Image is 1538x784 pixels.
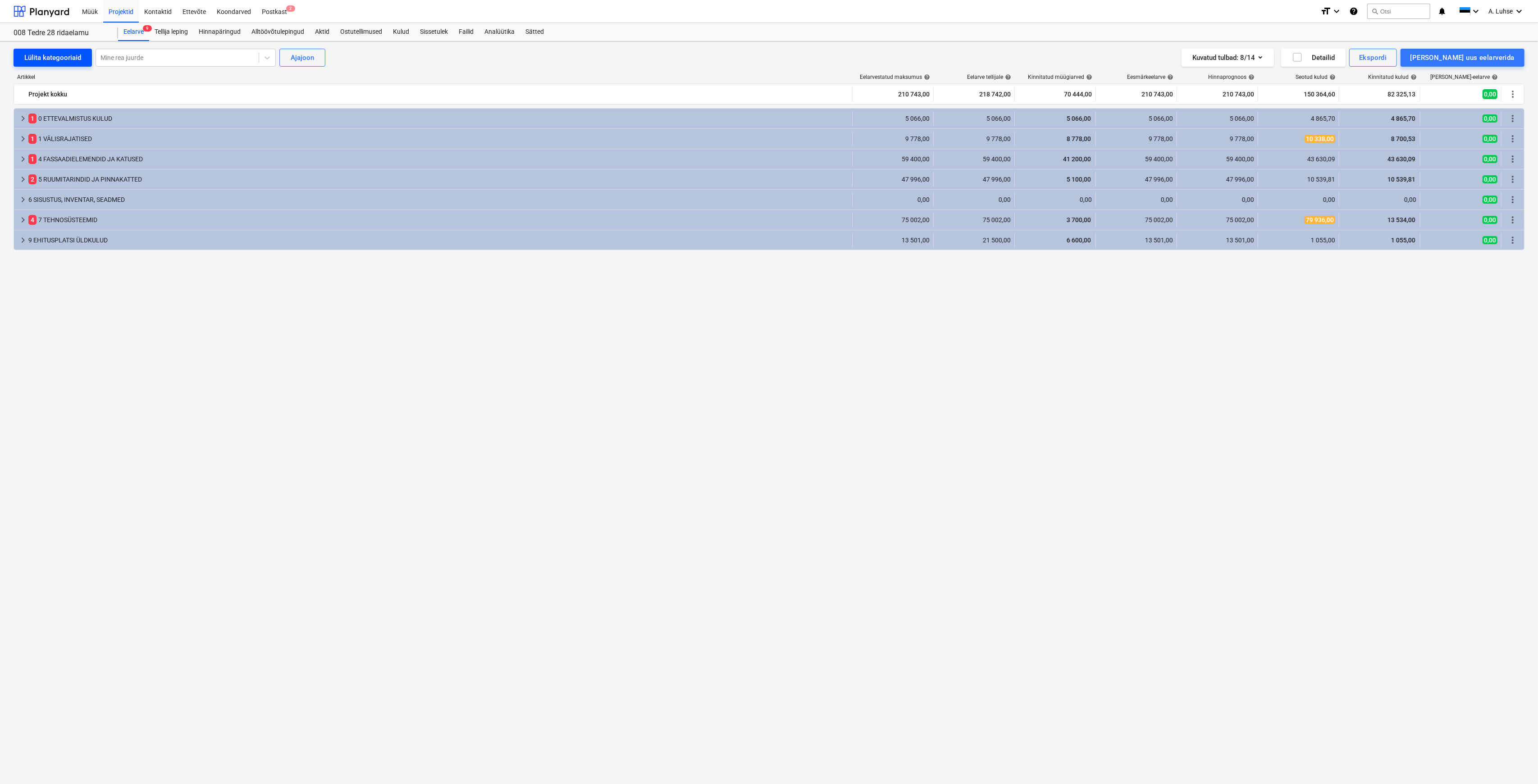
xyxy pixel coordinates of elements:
div: 0 ETTEVALMISTUS KULUD [28,111,849,126]
div: 47 996,00 [1181,176,1254,183]
div: 0,00 [1262,196,1335,203]
a: Failid [453,23,479,41]
div: 4 865,70 [1262,115,1335,122]
div: 5 066,00 [856,115,930,122]
div: 1 VÄLISRAJATISED [28,132,849,146]
div: Ostutellimused [335,23,388,41]
button: [PERSON_NAME] uus eelarverida [1401,49,1524,67]
span: 0,00 [1483,236,1497,244]
div: 0,00 [1018,196,1092,203]
div: 0,00 [1100,196,1173,203]
button: Otsi [1367,4,1430,19]
div: 21 500,00 [937,237,1011,244]
span: Rohkem tegevusi [1507,113,1518,124]
span: 3 700,00 [1066,216,1092,223]
span: 1 055,00 [1390,237,1416,244]
span: help [1003,74,1011,80]
span: 41 200,00 [1062,155,1092,163]
div: 13 501,00 [856,237,930,244]
span: search [1371,8,1378,15]
button: Lülita kategooriaid [14,49,92,67]
div: 10 539,81 [1262,176,1335,183]
div: 75 002,00 [937,216,1011,223]
div: Hinnaprognoos [1208,74,1255,80]
i: notifications [1438,6,1447,17]
span: 0,00 [1483,135,1497,143]
div: 59 400,00 [1100,155,1173,163]
div: Eelarvestatud maksumus [860,74,930,80]
i: format_size [1320,6,1331,17]
div: Ajajoon [291,52,314,64]
a: Analüütika [479,23,520,41]
span: help [922,74,930,80]
div: Sissetulek [415,23,453,41]
span: keyboard_arrow_right [18,214,28,225]
a: Kulud [388,23,415,41]
span: 8 700,53 [1390,135,1416,142]
span: 4 865,70 [1390,115,1416,122]
div: 0,00 [937,196,1011,203]
div: 210 743,00 [1181,87,1254,101]
span: 0,00 [1483,175,1497,183]
span: Rohkem tegevusi [1507,133,1518,144]
span: A. Luhse [1488,8,1513,15]
div: 218 742,00 [937,87,1011,101]
button: Detailid [1281,49,1346,67]
span: help [1490,74,1498,80]
div: 70 444,00 [1018,87,1092,101]
div: 0,00 [1181,196,1254,203]
span: keyboard_arrow_right [18,154,28,164]
div: Vestlusvidin [1493,741,1538,784]
button: Ajajoon [279,49,325,67]
a: Alltöövõtulepingud [246,23,310,41]
iframe: Chat Widget [1493,741,1538,784]
div: 7 TEHNOSÜSTEEMID [28,213,849,227]
span: 43 630,09 [1387,155,1416,163]
span: 79 936,00 [1305,216,1335,224]
i: keyboard_arrow_down [1331,6,1342,17]
span: 0,00 [1483,155,1497,163]
span: 10 338,00 [1305,135,1335,143]
span: keyboard_arrow_right [18,113,28,124]
span: Rohkem tegevusi [1507,214,1518,225]
span: keyboard_arrow_right [18,194,28,205]
div: 59 400,00 [937,155,1011,163]
a: Tellija leping [149,23,193,41]
div: 0,00 [1343,196,1416,203]
div: 5 066,00 [1181,115,1254,122]
div: 008 Tedre 28 ridaelamu [14,28,107,38]
div: 150 364,60 [1262,87,1335,101]
i: keyboard_arrow_down [1470,6,1481,17]
div: Kinnitatud müügiarved [1028,74,1092,80]
span: 0,00 [1483,216,1497,224]
a: Sätted [520,23,549,41]
div: 13 501,00 [1100,237,1173,244]
div: 9 778,00 [1181,135,1254,142]
div: 47 996,00 [937,176,1011,183]
div: Kinnitatud kulud [1368,74,1417,80]
a: Aktid [310,23,335,41]
span: 0,00 [1483,89,1497,99]
div: 47 996,00 [1100,176,1173,183]
span: Rohkem tegevusi [1507,235,1518,246]
div: [PERSON_NAME]-eelarve [1430,74,1498,80]
span: 82 325,13 [1387,90,1416,99]
span: 13 534,00 [1387,216,1416,223]
div: 5 066,00 [937,115,1011,122]
span: Rohkem tegevusi [1507,89,1518,100]
span: 1 [28,134,37,144]
button: Ekspordi [1349,49,1397,67]
div: 6 SISUSTUS, INVENTAR, SEADMED [28,192,849,207]
div: Ekspordi [1359,52,1387,64]
div: Kuvatud tulbad : 8/14 [1192,52,1263,64]
span: 0,00 [1483,114,1497,123]
div: 47 996,00 [856,176,930,183]
span: help [1409,74,1417,80]
div: 9 778,00 [937,135,1011,142]
span: 5 066,00 [1066,115,1092,122]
